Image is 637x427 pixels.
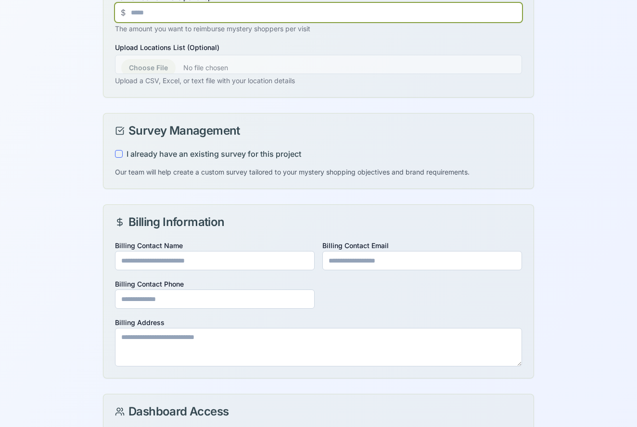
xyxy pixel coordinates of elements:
[121,7,126,18] span: $
[127,148,301,160] label: I already have an existing survey for this project
[115,406,522,417] div: Dashboard Access
[322,241,389,250] label: Billing Contact Email
[115,43,219,51] label: Upload Locations List (Optional)
[115,241,183,250] label: Billing Contact Name
[115,24,522,34] p: The amount you want to reimburse mystery shoppers per visit
[115,216,522,228] div: Billing Information
[115,280,184,288] label: Billing Contact Phone
[115,76,522,86] p: Upload a CSV, Excel, or text file with your location details
[115,318,165,327] label: Billing Address
[115,125,522,137] div: Survey Management
[115,167,522,177] p: Our team will help create a custom survey tailored to your mystery shopping objectives and brand ...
